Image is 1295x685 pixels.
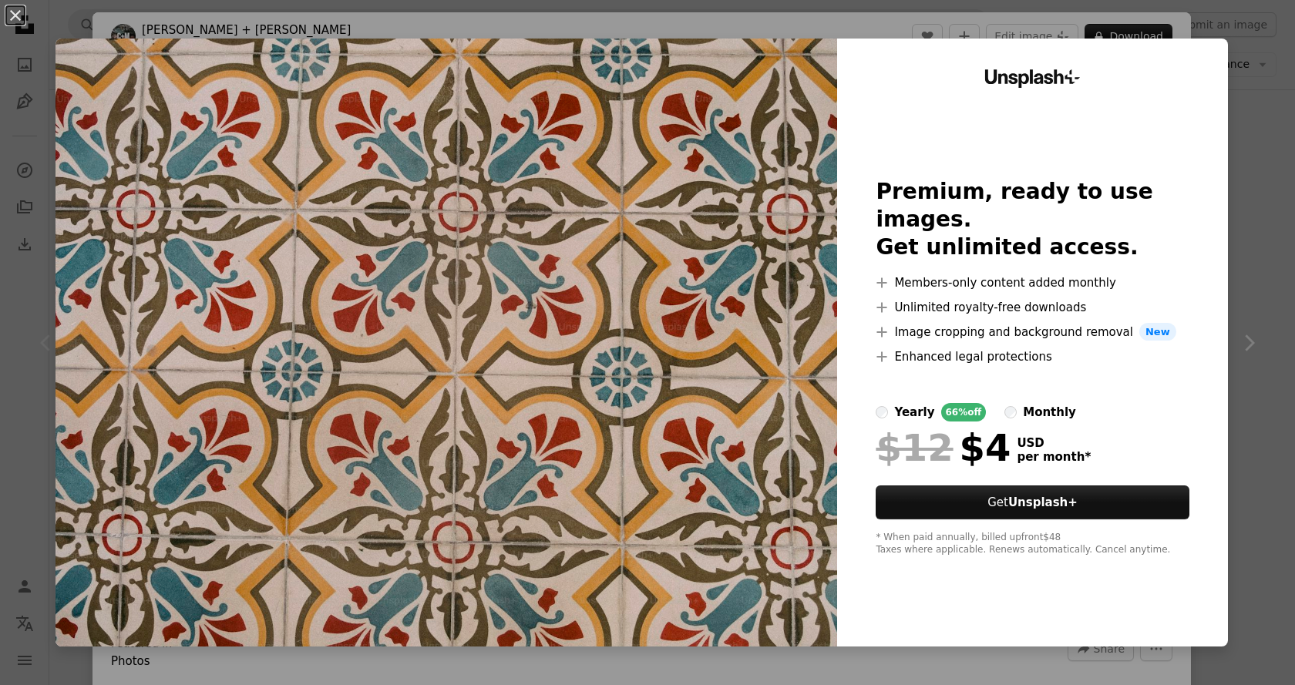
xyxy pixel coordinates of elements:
span: New [1139,323,1176,341]
div: monthly [1023,403,1076,421]
span: per month * [1017,450,1091,464]
strong: Unsplash+ [1008,495,1078,509]
div: $4 [876,428,1011,468]
li: Unlimited royalty-free downloads [876,298,1189,317]
div: 66% off [941,403,987,421]
span: USD [1017,436,1091,450]
input: monthly [1004,406,1017,418]
button: GetUnsplash+ [876,485,1189,519]
li: Image cropping and background removal [876,323,1189,341]
li: Enhanced legal protections [876,348,1189,366]
span: $12 [876,428,953,468]
div: yearly [894,403,934,421]
h2: Premium, ready to use images. Get unlimited access. [876,178,1189,261]
input: yearly66%off [876,406,888,418]
li: Members-only content added monthly [876,274,1189,292]
div: * When paid annually, billed upfront $48 Taxes where applicable. Renews automatically. Cancel any... [876,532,1189,556]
